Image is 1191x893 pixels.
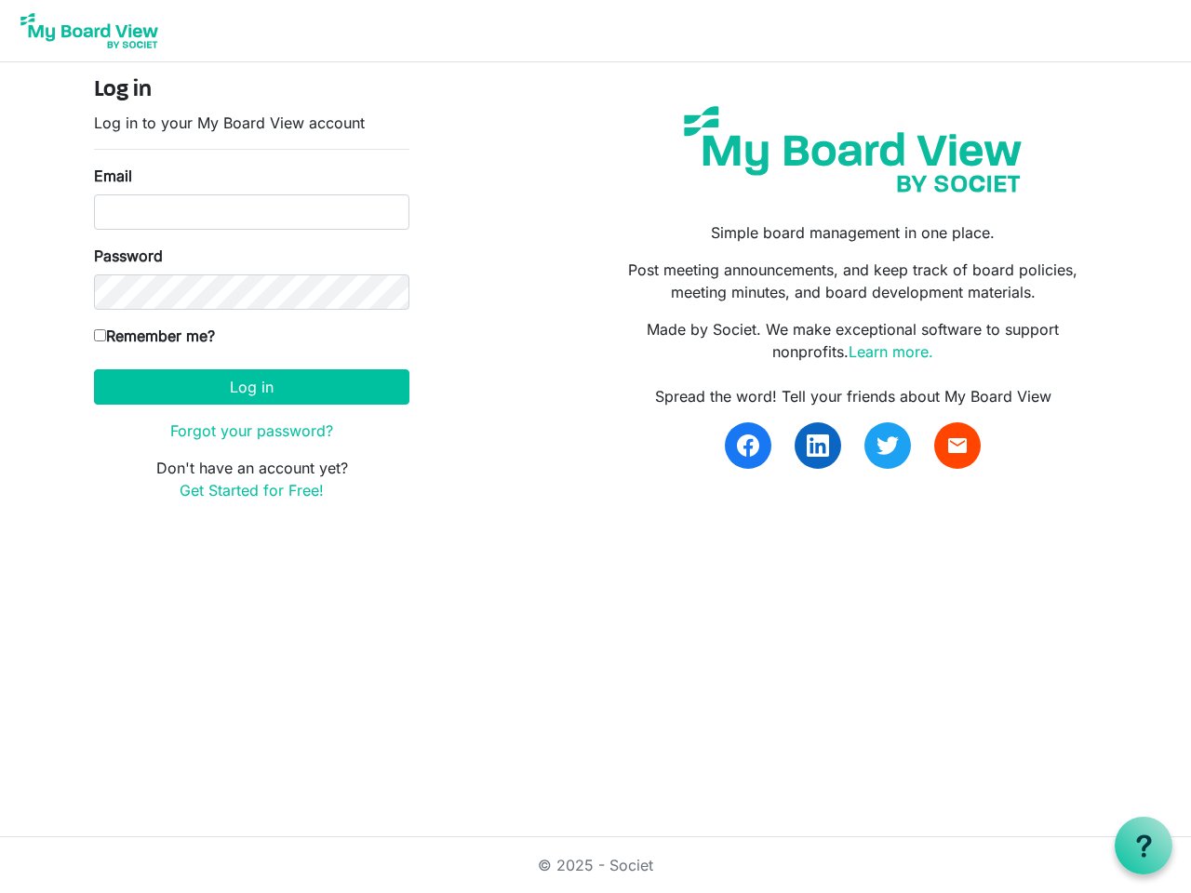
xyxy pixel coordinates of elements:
[170,421,333,440] a: Forgot your password?
[94,329,106,341] input: Remember me?
[934,422,981,469] a: email
[609,385,1097,407] div: Spread the word! Tell your friends about My Board View
[670,92,1036,207] img: my-board-view-societ.svg
[538,856,653,874] a: © 2025 - Societ
[15,7,164,54] img: My Board View Logo
[737,434,759,457] img: facebook.svg
[609,259,1097,303] p: Post meeting announcements, and keep track of board policies, meeting minutes, and board developm...
[94,457,409,501] p: Don't have an account yet?
[94,165,132,187] label: Email
[609,318,1097,363] p: Made by Societ. We make exceptional software to support nonprofits.
[94,369,409,405] button: Log in
[94,245,163,267] label: Password
[807,434,829,457] img: linkedin.svg
[877,434,899,457] img: twitter.svg
[180,481,324,500] a: Get Started for Free!
[94,112,409,134] p: Log in to your My Board View account
[94,77,409,104] h4: Log in
[946,434,969,457] span: email
[94,325,215,347] label: Remember me?
[849,342,933,361] a: Learn more.
[609,221,1097,244] p: Simple board management in one place.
